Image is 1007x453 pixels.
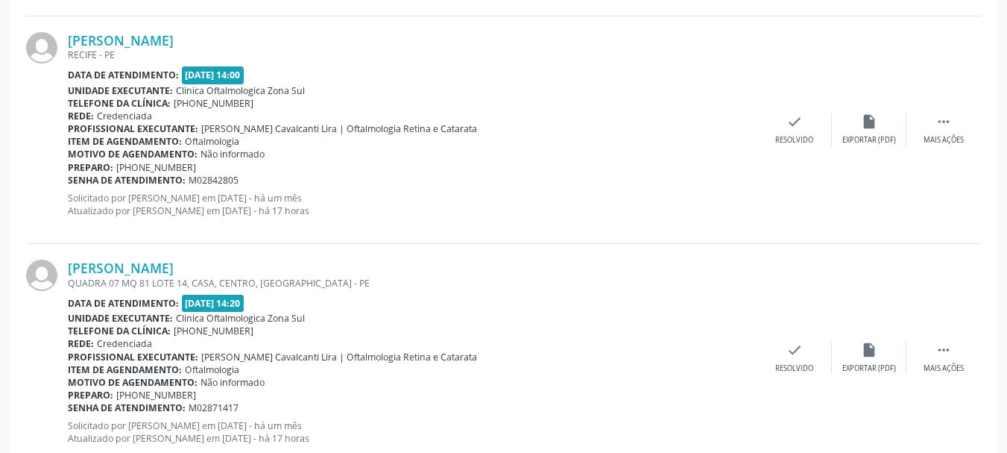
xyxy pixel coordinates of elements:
[68,84,173,97] b: Unidade executante:
[201,122,477,135] span: [PERSON_NAME] Cavalcanti Lira | Oftalmologia Retina e Catarata
[116,389,196,402] span: [PHONE_NUMBER]
[68,297,179,310] b: Data de atendimento:
[842,363,896,374] div: Exportar (PDF)
[68,69,179,81] b: Data de atendimento:
[68,277,757,290] div: QUADRA 07 MQ 81 LOTE 14, CASA, CENTRO, [GEOGRAPHIC_DATA] - PE
[26,32,57,63] img: img
[68,110,94,122] b: Rede:
[26,260,57,291] img: img
[68,161,113,174] b: Preparo:
[68,389,113,402] b: Preparo:
[68,402,186,414] b: Senha de atendimento:
[68,260,174,276] a: [PERSON_NAME]
[189,402,239,414] span: M02871417
[176,312,305,325] span: Clinica Oftalmologica Zona Sul
[935,342,952,358] i: 
[68,312,173,325] b: Unidade executante:
[842,135,896,146] div: Exportar (PDF)
[786,342,803,358] i: check
[924,135,964,146] div: Mais ações
[68,363,182,376] b: Item de agendamento:
[174,325,253,337] span: [PHONE_NUMBER]
[924,363,964,374] div: Mais ações
[68,325,171,337] b: Telefone da clínica:
[775,135,813,146] div: Resolvido
[935,113,952,130] i: 
[185,363,239,376] span: Oftalmologia
[176,84,305,97] span: Clinica Oftalmologica Zona Sul
[189,174,239,187] span: M02842805
[182,66,244,84] span: [DATE] 14:00
[116,161,196,174] span: [PHONE_NUMBER]
[68,351,198,363] b: Profissional executante:
[68,337,94,350] b: Rede:
[182,295,244,312] span: [DATE] 14:20
[775,363,813,374] div: Resolvido
[97,110,152,122] span: Credenciada
[68,192,757,217] p: Solicitado por [PERSON_NAME] em [DATE] - há um mês Atualizado por [PERSON_NAME] em [DATE] - há 17...
[201,148,265,160] span: Não informado
[68,419,757,445] p: Solicitado por [PERSON_NAME] em [DATE] - há um mês Atualizado por [PERSON_NAME] em [DATE] - há 17...
[68,32,174,49] a: [PERSON_NAME]
[68,135,182,148] b: Item de agendamento:
[68,174,186,187] b: Senha de atendimento:
[68,97,171,110] b: Telefone da clínica:
[201,351,477,363] span: [PERSON_NAME] Cavalcanti Lira | Oftalmologia Retina e Catarata
[185,135,239,148] span: Oftalmologia
[174,97,253,110] span: [PHONE_NUMBER]
[201,376,265,389] span: Não informado
[68,122,198,135] b: Profissional executante:
[68,148,198,160] b: Motivo de agendamento:
[68,376,198,389] b: Motivo de agendamento:
[97,337,152,350] span: Credenciada
[861,342,877,358] i: insert_drive_file
[861,113,877,130] i: insert_drive_file
[786,113,803,130] i: check
[68,49,757,61] div: RECIFE - PE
